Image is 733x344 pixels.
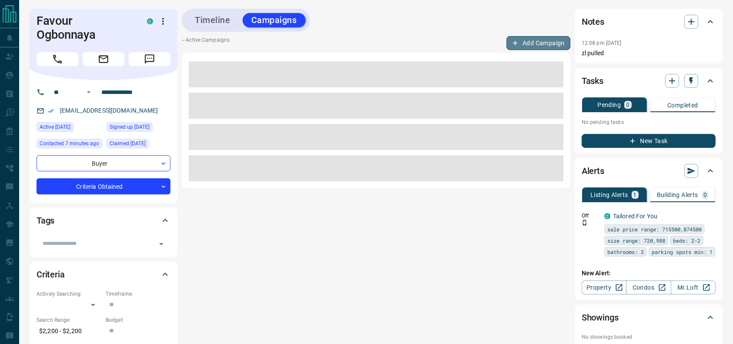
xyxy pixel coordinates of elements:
span: Call [37,52,78,66]
p: Completed [667,102,698,108]
div: condos.ca [147,18,153,24]
div: Criteria Obtained [37,178,170,194]
div: Notes [582,11,716,32]
span: Contacted 7 minutes ago [40,139,99,148]
p: Timeframe: [106,290,170,298]
p: Budget: [106,316,170,324]
div: Tags [37,210,170,231]
div: condos.ca [604,213,610,219]
span: bathrooms: 2 [607,247,644,256]
span: parking spots min: 1 [652,247,713,256]
button: New Task [582,134,716,148]
div: Mon Aug 18 2025 [37,139,102,151]
h2: Alerts [582,164,604,178]
p: New Alert: [582,269,716,278]
svg: Push Notification Only [582,220,588,226]
p: Listing Alerts [590,192,628,198]
a: Mr.Loft [671,281,716,294]
p: 12:08 pm [DATE] [582,40,622,46]
a: Condos [626,281,671,294]
p: 0 [703,192,707,198]
button: Open [155,238,167,250]
h1: Favour Ogbonnaya [37,14,134,42]
div: Criteria [37,264,170,285]
p: No pending tasks [582,116,716,129]
span: beds: 2-2 [673,236,700,245]
a: Tailored For You [613,213,657,220]
span: Active [DATE] [40,123,70,131]
p: Off [582,212,599,220]
button: Timeline [186,13,239,27]
div: Sat Aug 16 2025 [107,122,170,134]
span: size range: 720,988 [607,236,665,245]
p: Search Range: [37,316,101,324]
div: Tasks [582,70,716,91]
span: Message [129,52,170,66]
div: Showings [582,307,716,328]
h2: Criteria [37,267,65,281]
div: Buyer [37,155,170,171]
p: zl pulled [582,49,716,58]
a: Property [582,281,626,294]
p: $2,200 - $2,200 [37,324,101,338]
p: 0 [626,102,630,108]
svg: Email Verified [48,108,54,114]
h2: Notes [582,15,604,29]
p: No showings booked [582,333,716,341]
h2: Showings [582,311,619,324]
span: Claimed [DATE] [110,139,146,148]
span: Email [83,52,124,66]
h2: Tasks [582,74,603,88]
p: Building Alerts [657,192,698,198]
a: [EMAIL_ADDRESS][DOMAIN_NAME] [60,107,158,114]
h2: Tags [37,214,54,227]
div: Sat Aug 16 2025 [37,122,102,134]
span: sale price range: 715500,874500 [607,225,702,234]
p: Pending [597,102,621,108]
p: 1 [633,192,637,198]
p: -- Active Campaigns [182,36,230,50]
button: Open [83,87,94,97]
div: Sat Aug 16 2025 [107,139,170,151]
p: Actively Searching: [37,290,101,298]
button: Add Campaign [506,36,570,50]
span: Signed up [DATE] [110,123,150,131]
div: Alerts [582,160,716,181]
button: Campaigns [243,13,306,27]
